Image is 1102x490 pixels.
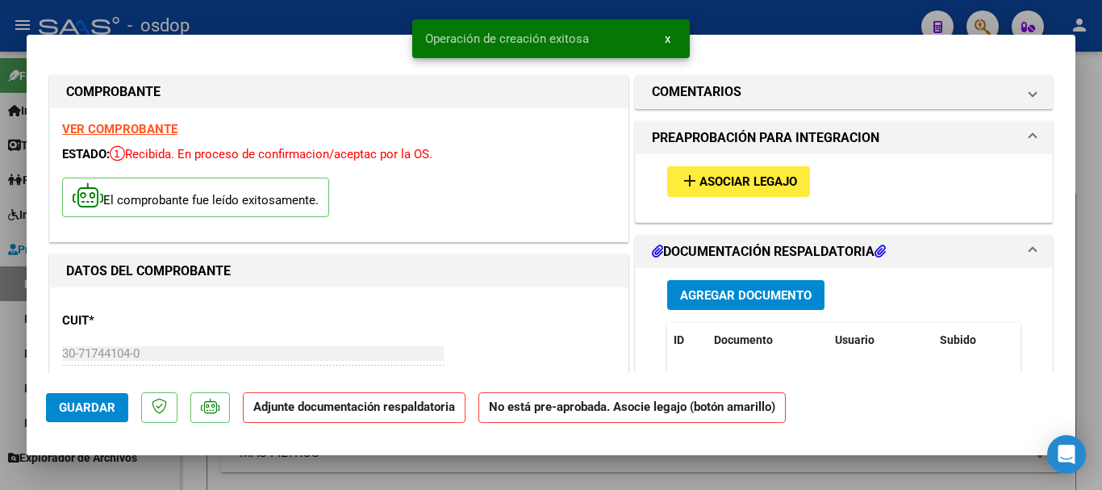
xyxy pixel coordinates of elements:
datatable-header-cell: Usuario [829,323,933,358]
mat-expansion-panel-header: PREAPROBACIÓN PARA INTEGRACION [636,122,1052,154]
h1: PREAPROBACIÓN PARA INTEGRACION [652,128,879,148]
mat-expansion-panel-header: COMENTARIOS [636,76,1052,108]
strong: COMPROBANTE [66,84,161,99]
span: ID [674,333,684,346]
button: x [652,24,683,53]
mat-icon: add [680,171,699,191]
span: Usuario [835,333,875,346]
datatable-header-cell: Subido [933,323,1014,358]
div: PREAPROBACIÓN PARA INTEGRACION [636,154,1052,221]
span: Subido [940,333,976,346]
span: Agregar Documento [680,288,812,303]
h1: COMENTARIOS [652,82,741,102]
p: El comprobante fue leído exitosamente. [62,178,329,217]
button: Agregar Documento [667,280,824,310]
strong: No está pre-aprobada. Asocie legajo (botón amarillo) [478,392,786,424]
mat-expansion-panel-header: DOCUMENTACIÓN RESPALDATORIA [636,236,1052,268]
datatable-header-cell: Documento [708,323,829,358]
span: Asociar Legajo [699,175,797,190]
button: Guardar [46,393,128,422]
datatable-header-cell: Acción [1014,323,1095,358]
p: CUIT [62,312,228,330]
span: x [665,31,670,46]
a: VER COMPROBANTE [62,122,177,136]
span: Operación de creación exitosa [425,31,589,47]
strong: Adjunte documentación respaldatoria [253,400,455,414]
span: ESTADO: [62,147,110,161]
datatable-header-cell: ID [667,323,708,358]
span: Guardar [59,400,115,415]
div: Open Intercom Messenger [1047,435,1086,474]
strong: DATOS DEL COMPROBANTE [66,263,231,279]
h1: DOCUMENTACIÓN RESPALDATORIA [652,242,886,262]
button: Asociar Legajo [667,166,810,196]
span: Documento [714,333,773,346]
span: Recibida. En proceso de confirmacion/aceptac por la OS. [110,147,432,161]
